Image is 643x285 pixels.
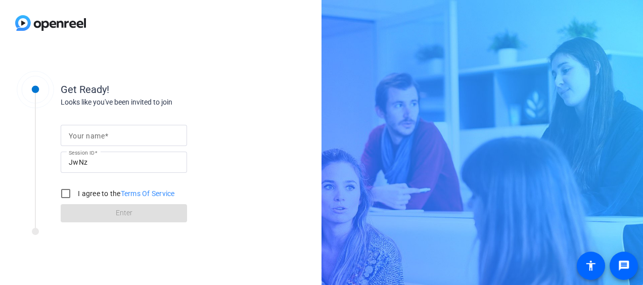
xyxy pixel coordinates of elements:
div: Looks like you've been invited to join [61,97,263,108]
div: Get Ready! [61,82,263,97]
mat-label: Session ID [69,150,95,156]
label: I agree to the [76,188,175,199]
mat-icon: accessibility [585,260,597,272]
mat-label: Your name [69,132,105,140]
a: Terms Of Service [121,189,175,198]
mat-icon: message [618,260,630,272]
